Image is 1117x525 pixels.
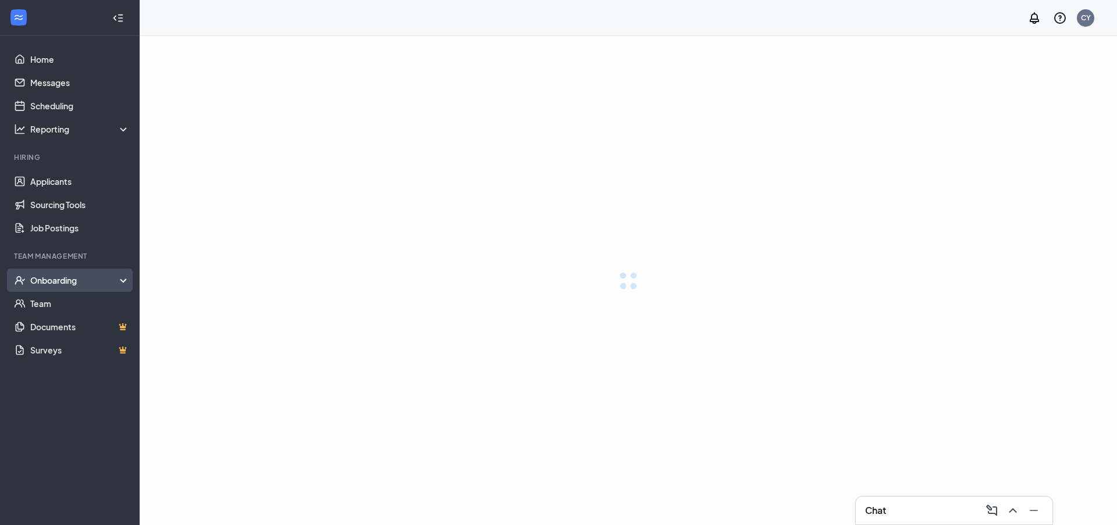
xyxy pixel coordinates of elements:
[30,315,130,338] a: DocumentsCrown
[865,504,886,517] h3: Chat
[13,12,24,23] svg: WorkstreamLogo
[985,503,999,517] svg: ComposeMessage
[14,152,127,162] div: Hiring
[1027,503,1041,517] svg: Minimize
[14,251,127,261] div: Team Management
[1024,501,1043,520] button: Minimize
[983,501,1001,520] button: ComposeMessage
[30,292,130,315] a: Team
[1081,13,1091,23] div: CY
[30,170,130,193] a: Applicants
[30,123,130,135] div: Reporting
[30,193,130,216] a: Sourcing Tools
[30,94,130,117] a: Scheduling
[14,274,26,286] svg: UserCheck
[14,123,26,135] svg: Analysis
[30,71,130,94] a: Messages
[1053,11,1067,25] svg: QuestionInfo
[112,12,124,24] svg: Collapse
[30,338,130,362] a: SurveysCrown
[1006,503,1020,517] svg: ChevronUp
[1004,501,1022,520] button: ChevronUp
[30,48,130,71] a: Home
[30,216,130,240] a: Job Postings
[30,274,120,286] div: Onboarding
[1027,11,1041,25] svg: Notifications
